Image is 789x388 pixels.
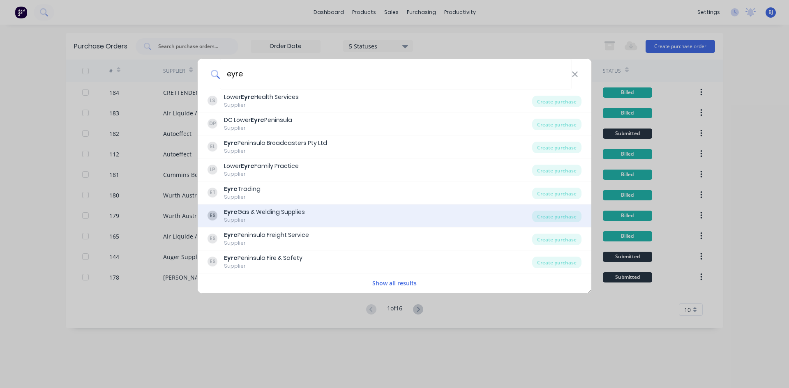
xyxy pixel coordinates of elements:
[224,147,327,155] div: Supplier
[224,254,302,262] div: Peninsula Fire & Safety
[532,211,581,222] div: Create purchase
[224,216,305,224] div: Supplier
[532,119,581,130] div: Create purchase
[208,211,217,220] div: ES
[224,116,292,124] div: DC Lower Peninsula
[208,188,217,197] div: ET
[251,116,264,124] b: Eyre
[532,165,581,176] div: Create purchase
[370,278,419,288] button: Show all results
[224,185,238,193] b: Eyre
[224,254,238,262] b: Eyre
[224,170,299,178] div: Supplier
[224,193,261,201] div: Supplier
[241,162,254,170] b: Eyre
[224,185,261,193] div: Trading
[241,93,254,101] b: Eyre
[224,139,238,147] b: Eyre
[224,262,302,270] div: Supplier
[532,142,581,153] div: Create purchase
[532,257,581,268] div: Create purchase
[224,101,299,109] div: Supplier
[208,234,217,243] div: ES
[224,231,238,239] b: Eyre
[224,162,299,170] div: Lower Family Practice
[208,257,217,266] div: ES
[532,96,581,107] div: Create purchase
[220,59,572,90] input: Enter a supplier name to create a new order...
[208,142,217,152] div: EL
[224,208,305,216] div: Gas & Welding Supplies
[208,165,217,174] div: LP
[224,124,292,132] div: Supplier
[224,239,309,247] div: Supplier
[224,231,309,239] div: Peninsula Freight Service
[224,139,327,147] div: Peninsula Broadcasters Pty Ltd
[208,96,217,106] div: LS
[224,93,299,101] div: Lower Health Services
[224,208,238,216] b: Eyre
[208,119,217,129] div: DP
[532,188,581,199] div: Create purchase
[532,234,581,245] div: Create purchase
